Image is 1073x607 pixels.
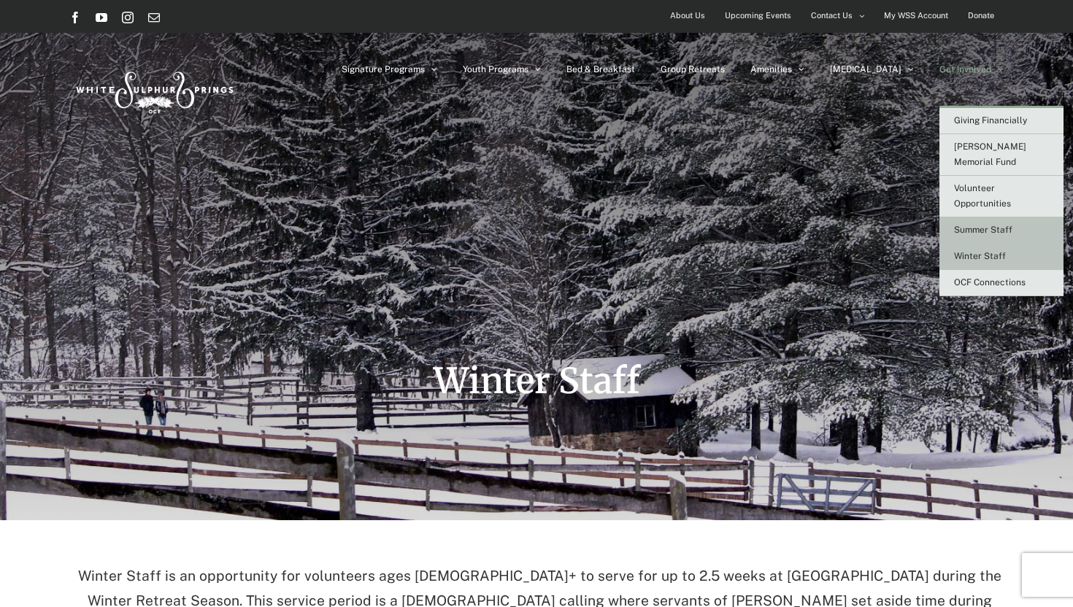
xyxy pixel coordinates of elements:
a: [PERSON_NAME] Memorial Fund [939,134,1064,176]
span: Volunteer Opportunities [954,183,1011,209]
span: Group Retreats [661,65,725,74]
a: Get Involved [939,33,1004,106]
span: Youth Programs [463,65,528,74]
span: My WSS Account [884,5,948,26]
span: Amenities [750,65,792,74]
a: Signature Programs [342,33,437,106]
a: Youth Programs [463,33,541,106]
a: OCF Connections [939,270,1064,296]
span: Upcoming Events [725,5,791,26]
a: Summer Staff [939,217,1064,244]
span: Winter Staff [434,359,640,403]
a: [MEDICAL_DATA] [830,33,914,106]
a: Volunteer Opportunities [939,176,1064,217]
a: Giving Financially [939,108,1064,134]
span: About Us [670,5,705,26]
span: Donate [968,5,994,26]
span: Get Involved [939,65,991,74]
span: [MEDICAL_DATA] [830,65,901,74]
img: White Sulphur Springs Logo [69,55,237,124]
span: Bed & Breakfast [566,65,635,74]
a: Bed & Breakfast [566,33,635,106]
span: [PERSON_NAME] Memorial Fund [954,142,1026,167]
a: Winter Staff [939,244,1064,270]
a: Group Retreats [661,33,725,106]
span: Summer Staff [954,225,1012,235]
span: Giving Financially [954,115,1027,125]
span: Signature Programs [342,65,425,74]
span: Winter Staff [954,251,1006,261]
nav: Main Menu [342,33,1004,106]
a: Amenities [750,33,804,106]
span: OCF Connections [954,277,1026,287]
span: Contact Us [811,5,853,26]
